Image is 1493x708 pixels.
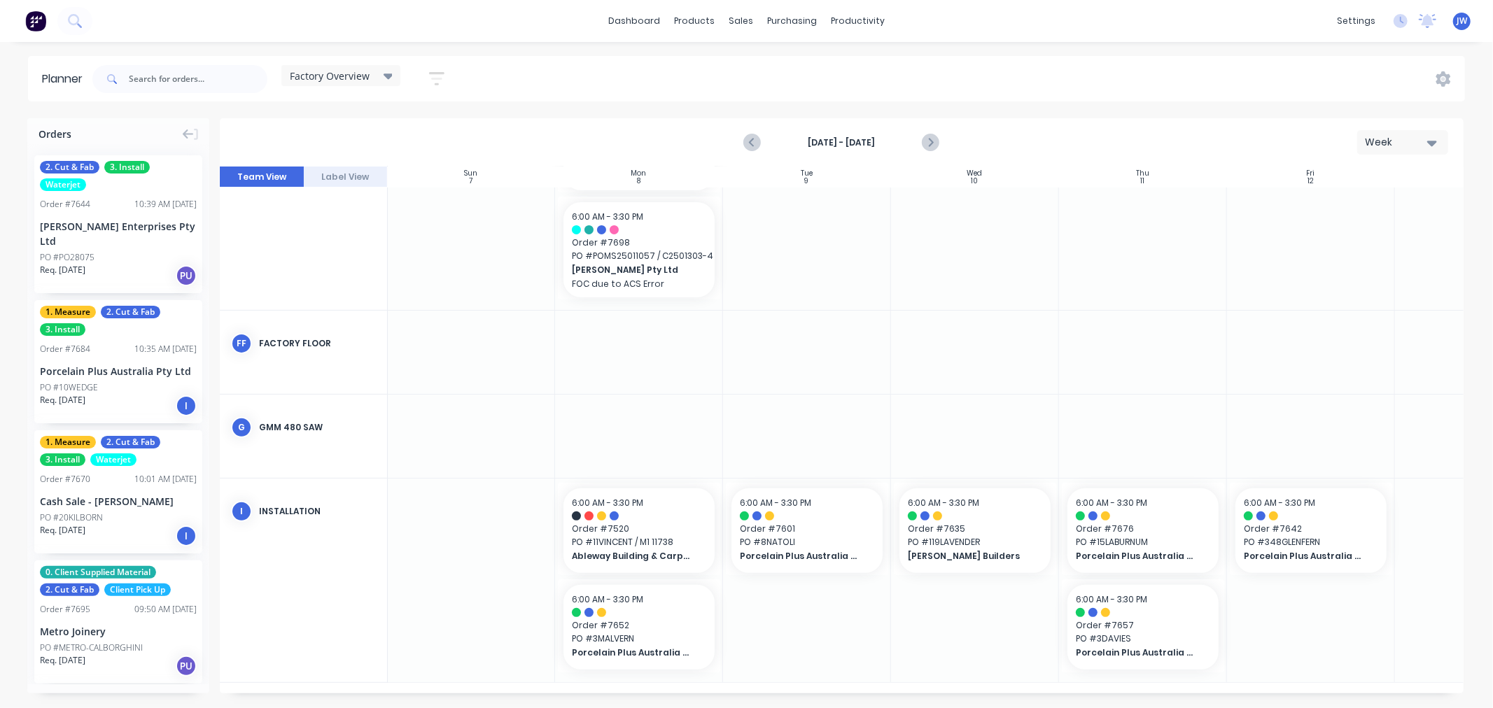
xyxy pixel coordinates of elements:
span: 2. Cut & Fab [40,161,99,174]
div: PU [176,656,197,677]
div: PO #20KILBORN [40,511,103,524]
span: Order # 7698 [572,236,706,249]
span: JW [1457,15,1467,27]
span: 2. Cut & Fab [101,436,160,448]
div: GMM 480 Saw [259,421,376,434]
div: Porcelain Plus Australia Pty Ltd [40,364,197,378]
div: PO #METRO-CALBORGHINI [40,642,143,654]
div: 11 [1141,178,1145,185]
strong: [DATE] - [DATE] [771,136,911,149]
span: 6:00 AM - 3:30 PM [908,497,979,509]
span: Orders [38,127,71,141]
button: Team View [220,167,304,187]
span: Porcelain Plus Australia Pty Ltd [1076,550,1197,562]
div: Order # 7670 [40,473,90,486]
span: 3. Install [40,453,85,466]
span: 1. Measure [40,306,96,318]
span: Order # 7520 [572,523,706,535]
div: Order # 7684 [40,343,90,355]
div: sales [722,10,760,31]
span: 2. Cut & Fab [101,306,160,318]
span: Client Pick Up [104,583,171,596]
span: PO # 15LABURNUM [1076,536,1210,548]
div: 10 [972,178,979,185]
span: Order # 7601 [740,523,874,535]
span: Req. [DATE] [40,394,85,406]
div: settings [1330,10,1382,31]
p: FOC due to ACS Error [572,278,706,289]
span: Waterjet [40,178,86,191]
span: Req. [DATE] [40,264,85,276]
div: 09:50 AM [DATE] [134,603,197,616]
span: Porcelain Plus Australia Pty Ltd [1244,550,1365,562]
span: Order # 7642 [1244,523,1378,535]
div: productivity [824,10,892,31]
span: PO # 348GLENFERN [1244,536,1378,548]
span: Factory Overview [290,69,370,83]
span: 6:00 AM - 3:30 PM [572,211,643,222]
span: PO # 119LAVENDER [908,536,1042,548]
div: Installation [259,505,376,518]
span: Porcelain Plus Australia Pty Ltd [1076,646,1197,659]
span: [PERSON_NAME] Pty Ltd [572,264,693,276]
span: 3. Install [104,161,150,174]
span: 3. Install [40,323,85,336]
div: PO #PO28075 [40,251,94,264]
div: [PERSON_NAME] Enterprises Pty Ltd [40,219,197,248]
span: PO # POMS25011057 / C2501303-4 [572,250,706,262]
span: PO # 8NATOLI [740,536,874,548]
div: purchasing [760,10,824,31]
span: Req. [DATE] [40,524,85,537]
button: Week [1357,130,1448,155]
div: Fri [1307,169,1315,178]
div: I [231,501,252,522]
div: Tue [801,169,813,178]
button: Label View [304,167,388,187]
span: 6:00 AM - 3:30 PM [1076,497,1147,509]
span: Ableway Building & Carpentry [572,550,693,562]
div: 12 [1308,178,1314,185]
div: Wed [967,169,983,178]
div: FF [231,333,252,354]
span: 6:00 AM - 3:30 PM [1076,593,1147,605]
span: Porcelain Plus Australia Pty Ltd [572,646,693,659]
div: 10:35 AM [DATE] [134,343,197,355]
div: Sun [464,169,477,178]
span: Order # 7676 [1076,523,1210,535]
span: PO # 3DAVIES [1076,632,1210,645]
div: Cash Sale - [PERSON_NAME] [40,494,197,509]
span: Order # 7635 [908,523,1042,535]
div: 10:39 AM [DATE] [134,198,197,211]
span: 0. Client Supplied Material [40,566,156,579]
div: Order # 7644 [40,198,90,211]
span: Waterjet [90,453,136,466]
span: 6:00 AM - 3:30 PM [740,497,811,509]
div: 10:01 AM [DATE] [134,473,197,486]
span: PO # 11VINCENT / M1 11738 [572,536,706,548]
span: 1. Measure [40,436,96,448]
div: I [176,395,197,416]
div: PO #10WEDGE [40,381,98,394]
div: I [176,525,197,546]
div: Order # 7695 [40,603,90,616]
span: Order # 7652 [572,619,706,632]
span: [PERSON_NAME] Builders [908,550,1029,562]
div: Thu [1136,169,1149,178]
a: dashboard [601,10,667,31]
div: Factory Floor [259,337,376,350]
div: PU [176,265,197,286]
span: 6:00 AM - 3:30 PM [572,497,643,509]
span: 6:00 AM - 3:30 PM [572,593,643,605]
div: 8 [637,178,640,185]
div: 7 [469,178,472,185]
img: Factory [25,10,46,31]
div: Metro Joinery [40,624,197,639]
div: Mon [631,169,647,178]
span: Porcelain Plus Australia Pty Ltd [740,550,861,562]
div: G [231,417,252,438]
div: 9 [805,178,809,185]
span: 6:00 AM - 3:30 PM [1244,497,1315,509]
span: 2. Cut & Fab [40,583,99,596]
span: PO # 3MALVERN [572,632,706,645]
input: Search for orders... [129,65,267,93]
